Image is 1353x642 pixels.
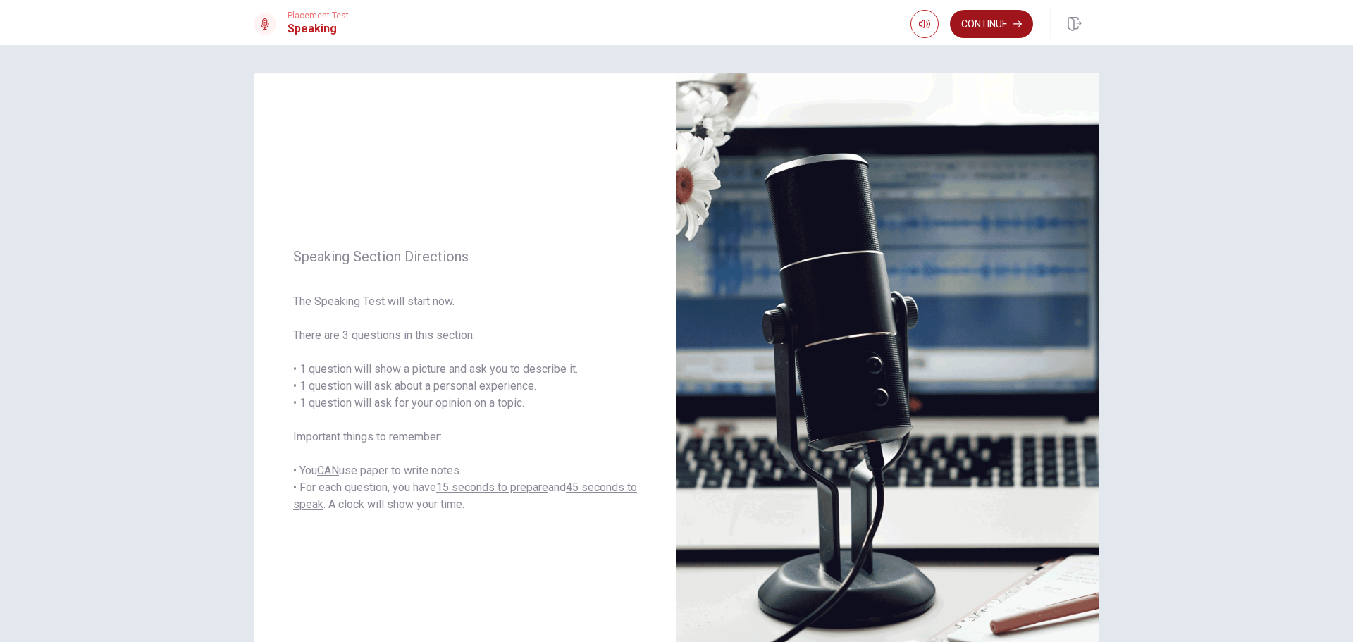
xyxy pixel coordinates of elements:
[436,481,548,494] u: 15 seconds to prepare
[288,11,349,20] span: Placement Test
[317,464,339,477] u: CAN
[293,248,637,265] span: Speaking Section Directions
[288,20,349,37] h1: Speaking
[950,10,1033,38] button: Continue
[293,293,637,513] span: The Speaking Test will start now. There are 3 questions in this section. • 1 question will show a...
